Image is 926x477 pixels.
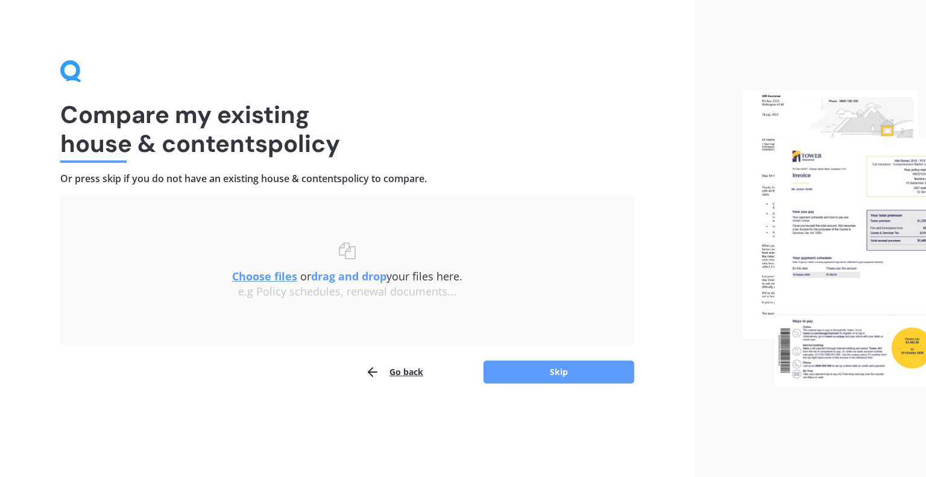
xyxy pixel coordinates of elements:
[232,269,462,283] span: or your files here.
[84,285,610,299] div: e.g Policy schedules, renewal documents...
[60,172,634,185] h4: Or press skip if you do not have an existing house & contents policy to compare.
[483,361,634,384] button: Skip
[365,360,423,384] button: Go back
[743,90,926,387] img: files.webp
[311,269,386,283] b: drag and drop
[60,100,634,158] h1: Compare my existing house & contents policy
[232,269,297,283] u: Choose files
